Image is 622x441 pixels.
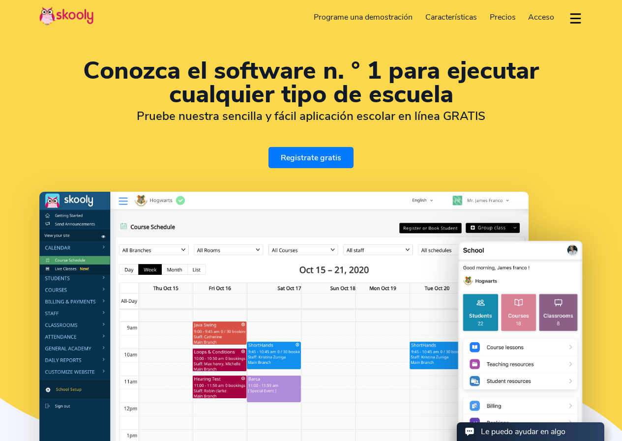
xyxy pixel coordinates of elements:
[483,9,522,25] a: Precios
[568,7,583,29] button: dropdown menu
[39,6,93,26] img: Skooly
[39,59,583,106] h1: Conozca el software n. ° 1 para ejecutar cualquier tipo de escuela
[308,9,419,25] a: Programe una demostración
[39,109,583,123] h2: Pruebe nuestra sencilla y fácil aplicación escolar en línea GRATIS
[522,9,561,25] a: Acceso
[268,147,354,168] a: Registrate gratis
[419,9,483,25] a: Características
[528,12,554,23] span: Acceso
[490,12,516,23] span: Precios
